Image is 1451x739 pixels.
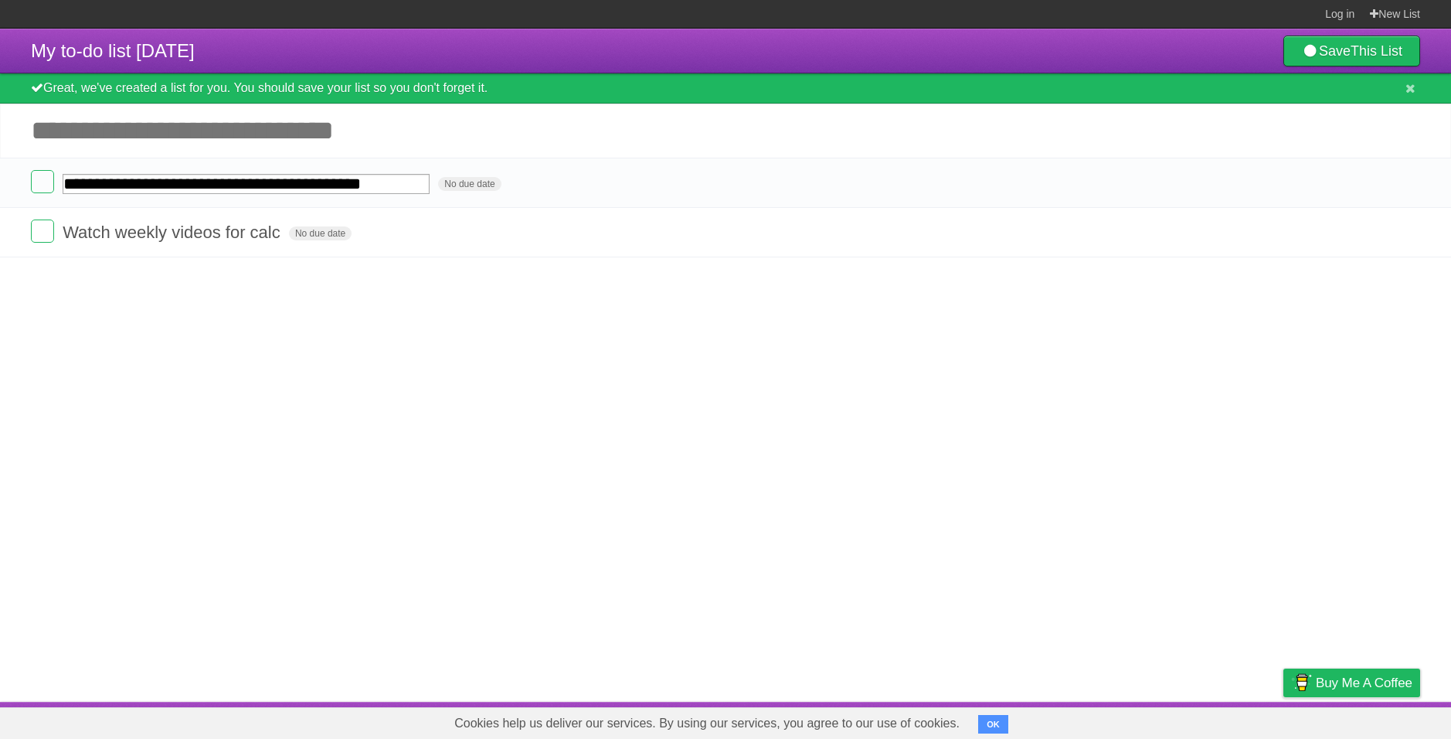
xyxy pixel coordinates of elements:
[1129,706,1191,735] a: Developers
[1263,706,1303,735] a: Privacy
[1283,669,1420,697] a: Buy me a coffee
[438,177,501,191] span: No due date
[31,40,195,61] span: My to-do list [DATE]
[1351,43,1402,59] b: This List
[1283,36,1420,66] a: SaveThis List
[31,220,54,243] label: Done
[978,715,1008,734] button: OK
[439,708,975,739] span: Cookies help us deliver our services. By using our services, you agree to our use of cookies.
[31,170,54,193] label: Done
[289,226,352,240] span: No due date
[1316,669,1412,696] span: Buy me a coffee
[1291,669,1312,696] img: Buy me a coffee
[1078,706,1110,735] a: About
[1323,706,1420,735] a: Suggest a feature
[63,223,284,242] span: Watch weekly videos for calc
[1211,706,1245,735] a: Terms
